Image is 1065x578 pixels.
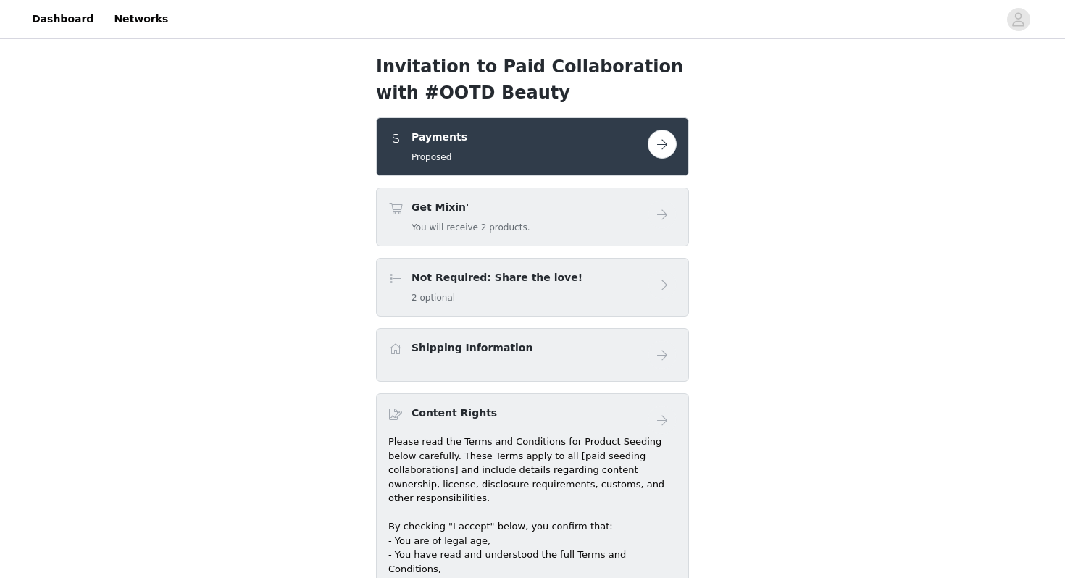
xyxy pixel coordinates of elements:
[376,258,689,317] div: Not Required: Share the love!
[412,340,532,356] h4: Shipping Information
[412,130,467,145] h4: Payments
[412,270,582,285] h4: Not Required: Share the love!
[412,221,530,234] h5: You will receive 2 products.
[376,54,689,106] h1: Invitation to Paid Collaboration with #OOTD Beauty
[376,188,689,246] div: Get Mixin'
[412,200,530,215] h4: Get Mixin'
[376,117,689,176] div: Payments
[376,328,689,382] div: Shipping Information
[1011,8,1025,31] div: avatar
[23,3,102,35] a: Dashboard
[412,406,497,421] h4: Content Rights
[412,291,582,304] h5: 2 optional
[412,151,467,164] h5: Proposed
[105,3,177,35] a: Networks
